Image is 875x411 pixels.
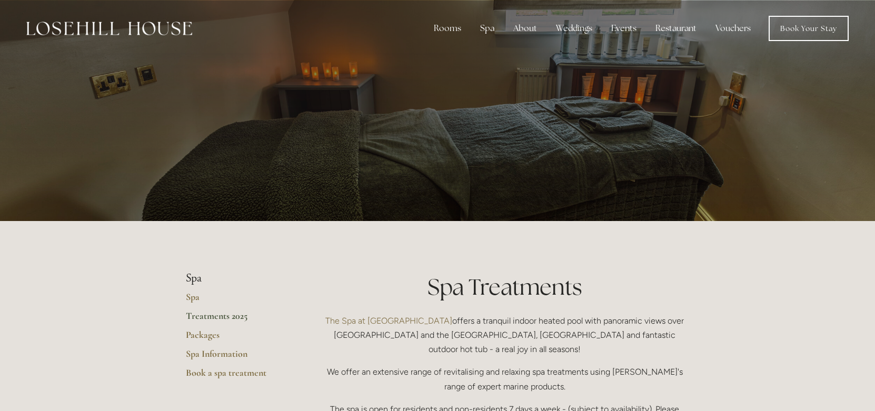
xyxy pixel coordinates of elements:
div: Rooms [425,18,470,39]
a: Vouchers [707,18,759,39]
a: Packages [186,329,286,348]
a: The Spa at [GEOGRAPHIC_DATA] [325,316,452,326]
a: Spa [186,291,286,310]
h1: Spa Treatments [320,272,689,303]
div: Spa [472,18,503,39]
img: Losehill House [26,22,192,35]
a: Spa Information [186,348,286,367]
div: Weddings [548,18,601,39]
p: offers a tranquil indoor heated pool with panoramic views over [GEOGRAPHIC_DATA] and the [GEOGRAP... [320,314,689,357]
div: Events [603,18,645,39]
a: Book a spa treatment [186,367,286,386]
div: About [505,18,545,39]
a: Book Your Stay [769,16,849,41]
li: Spa [186,272,286,285]
div: Restaurant [647,18,705,39]
p: We offer an extensive range of revitalising and relaxing spa treatments using [PERSON_NAME]'s ran... [320,365,689,393]
a: Treatments 2025 [186,310,286,329]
